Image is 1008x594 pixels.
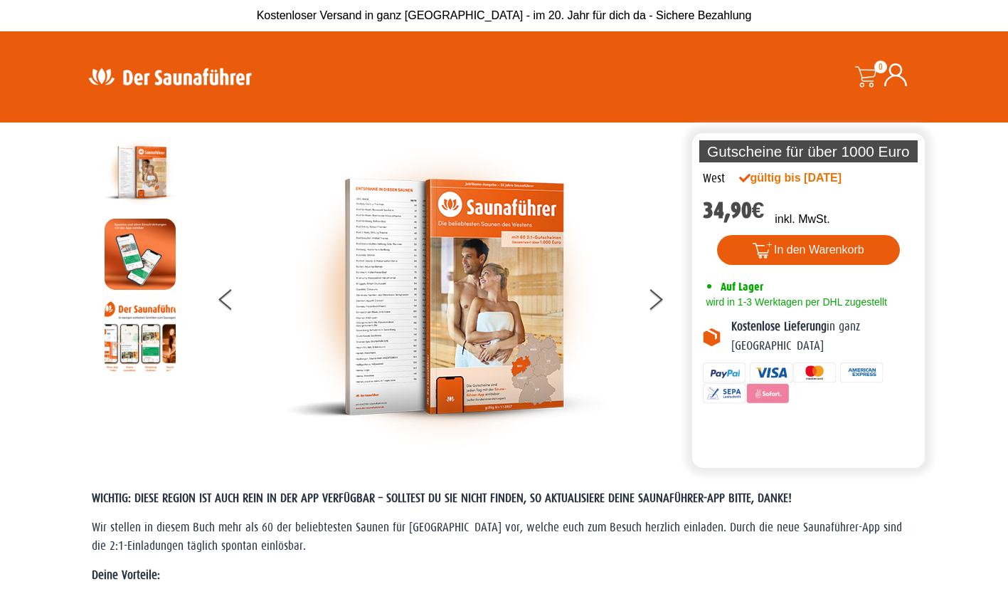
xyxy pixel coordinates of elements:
p: Gutscheine für über 1000 Euro [699,140,918,162]
img: MOCKUP-iPhone_regional [105,219,176,290]
strong: Deine Vorteile: [92,568,160,582]
span: € [752,197,765,224]
p: inkl. MwSt. [775,211,829,228]
div: gültig bis [DATE] [739,170,873,187]
span: wird in 1-3 Werktagen per DHL zugestellt [703,296,887,308]
b: Kostenlose Lieferung [731,320,827,333]
span: 0 [874,61,887,73]
span: WICHTIG: DIESE REGION IST AUCH REIN IN DER APP VERFÜGBAR – SOLLTEST DU SIE NICHT FINDEN, SO AKTUA... [92,491,792,505]
img: der-saunafuehrer-2025-west [105,137,176,208]
span: Auf Lager [721,280,763,293]
div: West [703,170,725,188]
button: In den Warenkorb [717,235,900,265]
p: in ganz [GEOGRAPHIC_DATA] [731,318,915,355]
bdi: 34,90 [703,197,765,224]
img: Anleitung7tn [105,301,176,372]
img: der-saunafuehrer-2025-west [285,137,605,457]
span: Wir stellen in diesem Buch mehr als 60 der beliebtesten Saunen für [GEOGRAPHIC_DATA] vor, welche ... [92,521,902,553]
span: Kostenloser Versand in ganz [GEOGRAPHIC_DATA] - im 20. Jahr für dich da - Sichere Bezahlung [257,9,752,21]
